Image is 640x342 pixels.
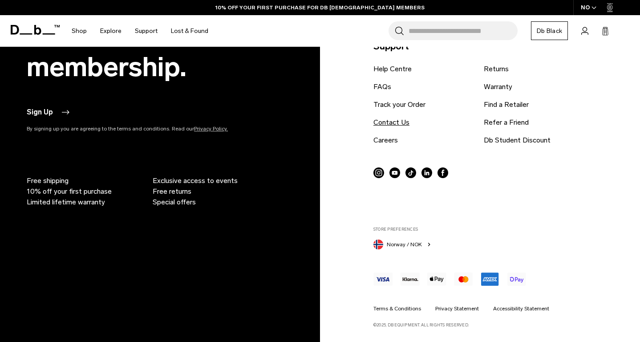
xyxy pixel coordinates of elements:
[65,15,215,47] nav: Main Navigation
[100,15,122,47] a: Explore
[373,240,383,249] img: Norway
[27,175,69,186] span: Free shipping
[373,64,412,74] a: Help Centre
[531,21,568,40] a: Db Black
[484,99,529,110] a: Find a Retailer
[484,81,512,92] a: Warranty
[194,126,228,132] a: Privacy Policy.
[27,186,112,197] span: 10% off your first purchase
[171,15,208,47] a: Lost & Found
[435,305,479,313] a: Privacy Statement
[387,240,422,248] span: Norway / NOK
[215,4,425,12] a: 10% OFF YOUR FIRST PURCHASE FOR DB [DEMOGRAPHIC_DATA] MEMBERS
[27,107,71,118] button: Sign Up
[493,305,549,313] a: Accessibility Statement
[153,186,191,197] span: Free returns
[373,238,433,249] button: Norway Norway / NOK
[373,117,409,128] a: Contact Us
[484,64,509,74] a: Returns
[373,135,398,146] a: Careers
[484,135,551,146] a: Db Student Discount
[373,305,421,313] a: Terms & Conditions
[373,99,425,110] a: Track your Order
[72,15,87,47] a: Shop
[27,197,105,208] span: Limited lifetime warranty
[373,81,391,92] a: FAQs
[27,125,267,133] p: By signing up you are agreeing to the terms and conditions. Read our
[135,15,158,47] a: Support
[153,175,238,186] span: Exclusive access to events
[484,117,529,128] a: Refer a Friend
[373,226,618,232] label: Store Preferences
[153,197,196,208] span: Special offers
[373,318,618,328] p: ©2025, Db Equipment. All rights reserved.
